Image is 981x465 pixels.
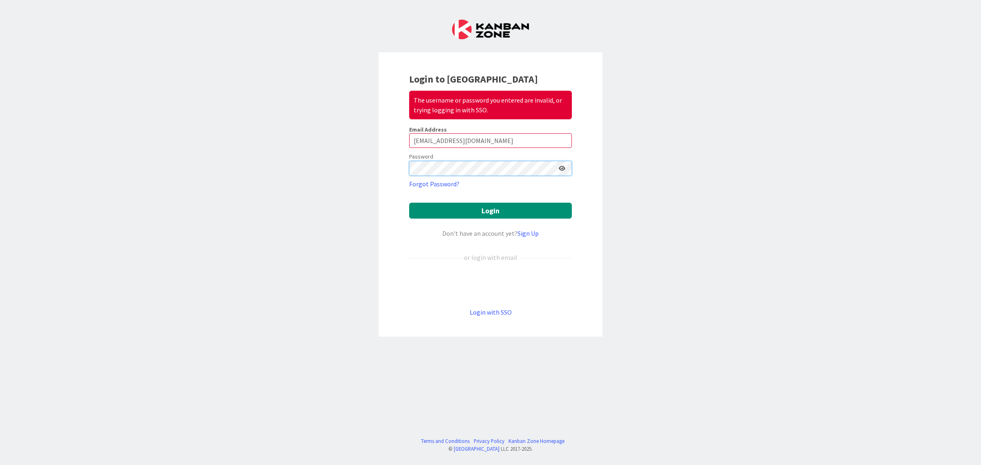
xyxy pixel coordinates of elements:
a: Kanban Zone Homepage [508,437,564,445]
img: Kanban Zone [452,20,529,39]
div: The username or password you entered are invalid, or trying logging in with SSO. [409,91,572,119]
div: or login with email [462,253,519,262]
a: Login with SSO [470,308,512,316]
a: [GEOGRAPHIC_DATA] [454,445,499,452]
a: Sign Up [517,229,539,237]
div: Don’t have an account yet? [409,228,572,238]
a: Privacy Policy [474,437,504,445]
iframe: Kirjaudu Google-tilillä -painike [405,276,576,294]
div: © LLC 2017- 2025 . [417,445,564,453]
label: Password [409,152,433,161]
button: Login [409,203,572,219]
a: Forgot Password? [409,179,459,189]
a: Terms and Conditions [421,437,470,445]
label: Email Address [409,126,447,133]
b: Login to [GEOGRAPHIC_DATA] [409,73,538,85]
